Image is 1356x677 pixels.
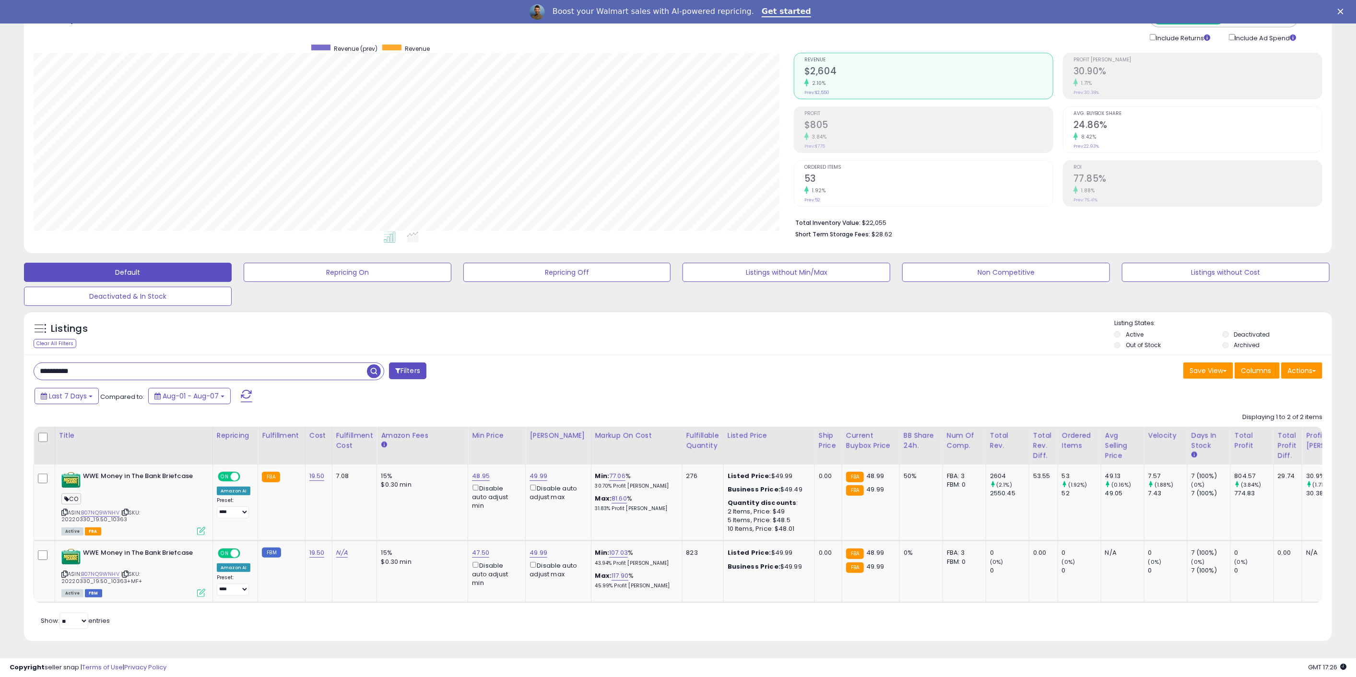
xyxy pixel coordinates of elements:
[866,562,884,571] span: 49.99
[728,548,771,557] b: Listed Price:
[61,472,81,488] img: 518NegDiJSL._SL40_.jpg
[1191,481,1205,489] small: (0%)
[336,548,348,558] a: N/A
[612,571,628,581] a: 117.90
[1126,341,1161,349] label: Out of Stock
[947,472,979,480] div: FBA: 3
[595,494,612,503] b: Max:
[1235,489,1273,498] div: 774.83
[728,498,797,507] b: Quantity discounts
[804,173,1053,186] h2: 53
[804,111,1053,117] span: Profit
[1308,663,1346,672] span: 2025-08-15 17:26 GMT
[336,431,373,451] div: Fulfillment Cost
[990,472,1029,480] div: 2604
[49,391,87,401] span: Last 7 Days
[595,494,675,512] div: %
[866,548,884,557] span: 48.99
[463,263,671,282] button: Repricing Off
[61,509,140,523] span: | SKU: 20220330_19.50_10363
[1191,489,1230,498] div: 7 (100%)
[472,548,489,558] a: 47.50
[804,143,825,149] small: Prev: $775
[85,527,101,536] span: FBA
[809,187,826,194] small: 1.92%
[595,549,675,566] div: %
[381,480,460,489] div: $0.30 min
[795,230,870,238] b: Short Term Storage Fees:
[872,230,892,239] span: $28.62
[334,45,377,53] span: Revenue (prev)
[1191,549,1230,557] div: 7 (100%)
[10,663,45,672] strong: Copyright
[990,489,1029,498] div: 2550.45
[947,480,979,489] div: FBM: 0
[1222,32,1312,43] div: Include Ad Spend
[595,548,610,557] b: Min:
[728,472,807,480] div: $49.99
[595,572,675,589] div: %
[1155,481,1174,489] small: (1.88%)
[804,165,1053,170] span: Ordered Items
[1073,143,1099,149] small: Prev: 22.93%
[405,45,430,53] span: Revenue
[61,570,142,584] span: | SKU: 20220330_19.50_10363+MF+
[1122,263,1330,282] button: Listings without Cost
[1068,481,1087,489] small: (1.92%)
[1078,133,1097,140] small: 8.42%
[1148,566,1187,575] div: 0
[683,263,890,282] button: Listings without Min/Max
[904,549,935,557] div: 0%
[472,471,490,481] a: 48.95
[1062,472,1101,480] div: 53
[804,66,1053,79] h2: $2,604
[819,472,835,480] div: 0.00
[947,549,979,557] div: FBA: 3
[239,472,254,480] span: OFF
[244,263,451,282] button: Repricing On
[530,483,583,502] div: Disable auto adjust max
[728,562,807,571] div: $49.99
[530,4,545,20] img: Profile image for Adrian
[163,391,219,401] span: Aug-01 - Aug-07
[217,487,250,495] div: Amazon AI
[1062,489,1101,498] div: 52
[1338,9,1347,14] div: Close
[846,485,864,496] small: FBA
[1126,330,1144,338] label: Active
[728,507,807,516] div: 2 Items, Price: $49
[217,497,250,519] div: Preset:
[381,472,460,480] div: 15%
[947,558,979,566] div: FBM: 0
[1033,472,1050,480] div: 53.55
[1073,66,1322,79] h2: 30.90%
[1073,119,1322,132] h2: 24.86%
[472,431,521,441] div: Min Price
[530,431,587,441] div: [PERSON_NAME]
[728,525,807,533] div: 10 Items, Price: $48.01
[1073,90,1099,95] small: Prev: 30.38%
[1148,558,1162,566] small: (0%)
[795,216,1315,228] li: $22,055
[61,549,81,565] img: 518NegDiJSL._SL40_.jpg
[728,562,780,571] b: Business Price:
[1033,431,1054,461] div: Total Rev. Diff.
[61,527,83,536] span: All listings currently available for purchase on Amazon
[1241,366,1271,375] span: Columns
[10,663,166,672] div: seller snap | |
[1183,362,1233,379] button: Save View
[61,472,205,535] div: ASIN:
[85,589,102,597] span: FBM
[1234,341,1260,349] label: Archived
[389,362,426,379] button: Filters
[83,549,200,560] b: WWE Money in The Bank Briefcase
[81,509,119,517] a: B07NQ9WNHV
[990,549,1029,557] div: 0
[219,472,231,480] span: ON
[846,549,864,559] small: FBA
[1235,472,1273,480] div: 804.57
[34,339,76,348] div: Clear All Filters
[1073,58,1322,63] span: Profit [PERSON_NAME]
[902,263,1110,282] button: Non Competitive
[1078,187,1095,194] small: 1.88%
